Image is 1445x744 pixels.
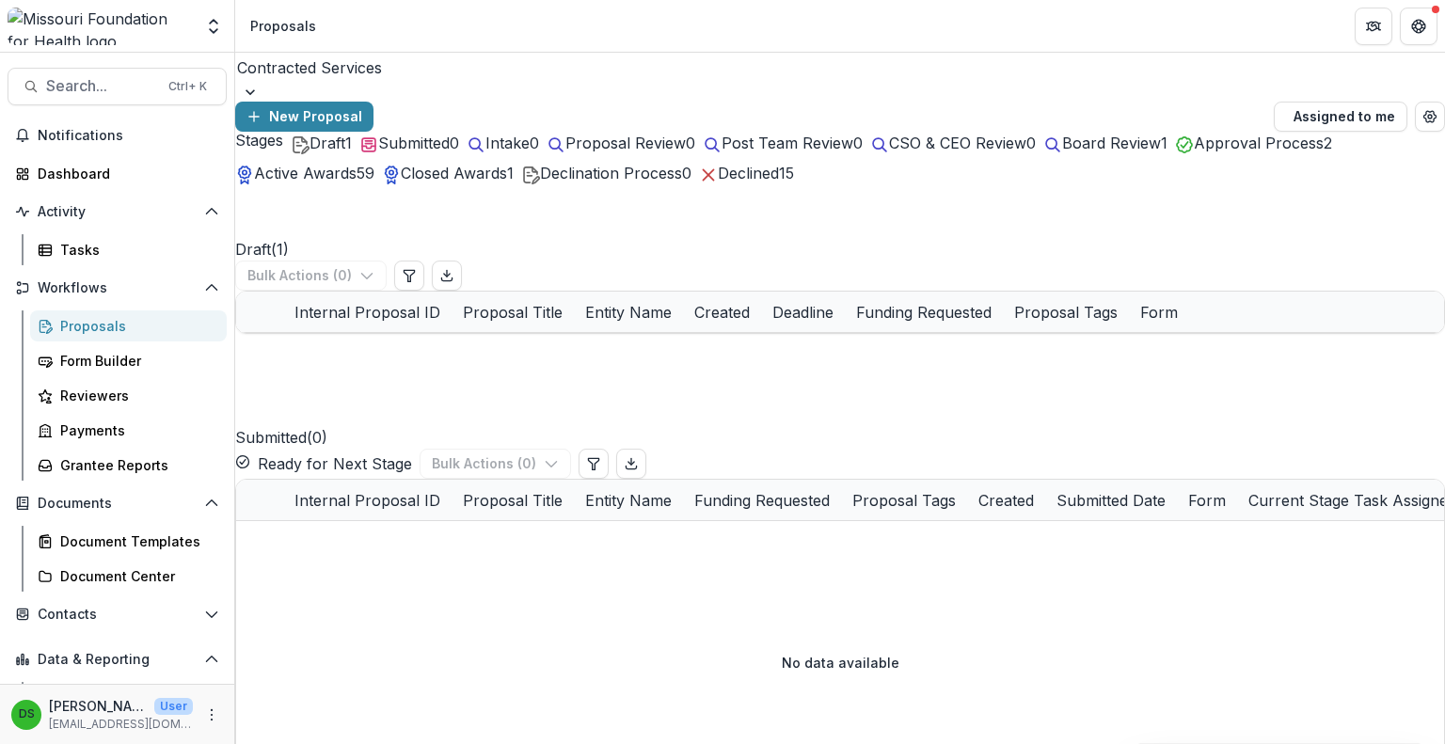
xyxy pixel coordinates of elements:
div: Deadline [761,292,845,332]
button: Search... [8,68,227,105]
span: Active Awards [254,164,357,182]
p: No data available [782,653,899,673]
div: Created [967,489,1045,512]
img: Missouri Foundation for Health logo [8,8,193,45]
span: 0 [853,134,863,152]
span: Documents [38,496,197,512]
div: Entity Name [574,480,683,520]
button: Submitted0 [359,132,459,154]
button: Declined15 [699,162,794,184]
span: Proposal Review [565,134,686,152]
div: Ctrl + K [165,76,211,97]
div: Proposal Title [452,292,574,332]
div: Grantee Reports [60,455,212,475]
div: Document Templates [60,531,212,551]
div: Internal Proposal ID [283,301,452,324]
p: [EMAIL_ADDRESS][DOMAIN_NAME] [49,716,193,733]
span: Stages [235,132,283,150]
div: Funding Requested [845,292,1003,332]
button: Edit table settings [579,449,609,479]
button: More [200,704,223,726]
button: Ready for Next Stage [235,452,412,475]
div: Submitted Date [1045,489,1177,512]
div: Proposal Tags [1003,292,1129,332]
div: Entity Name [574,489,683,512]
a: Dashboard [8,158,227,189]
div: Form [1129,292,1189,332]
button: Declination Process0 [521,162,691,184]
div: Deena Scotti [19,708,35,720]
p: [PERSON_NAME] [49,696,147,716]
div: Created [683,292,761,332]
div: Proposal Tags [1003,301,1129,324]
button: Closed Awards1 [382,162,514,184]
h2: Submitted ( 0 ) [235,334,327,449]
a: Reviewers [30,380,227,411]
div: Deadline [761,301,845,324]
span: 1 [345,134,352,152]
a: Proposals [30,310,227,341]
div: Form Builder [60,351,212,371]
div: Proposal Title [452,480,574,520]
button: Partners [1355,8,1392,45]
div: Internal Proposal ID [283,292,452,332]
div: Form [1129,301,1189,324]
div: Entity Name [574,301,683,324]
button: Intake0 [467,132,539,154]
span: Workflows [38,280,197,296]
span: 2 [1324,134,1332,152]
div: Entity Name [574,292,683,332]
div: Form [1177,480,1237,520]
span: Intake [485,134,530,152]
button: Open Documents [8,488,227,518]
nav: breadcrumb [243,12,324,40]
span: Activity [38,204,197,220]
div: Created [967,480,1045,520]
div: Created [683,301,761,324]
button: Open Contacts [8,599,227,629]
a: Dashboard [30,682,227,713]
span: Submitted [378,134,450,152]
div: Tasks [60,240,212,260]
button: Board Review1 [1043,132,1167,154]
p: User [154,698,193,715]
span: 0 [530,134,539,152]
span: 0 [1026,134,1036,152]
div: Proposal Tags [841,480,967,520]
span: 0 [450,134,459,152]
button: Open Workflows [8,273,227,303]
span: 15 [779,164,794,182]
div: Submitted Date [1045,480,1177,520]
a: Payments [30,415,227,446]
span: CSO & CEO Review [889,134,1026,152]
div: Funding Requested [683,480,841,520]
button: Active Awards59 [235,162,374,184]
button: Approval Process2 [1175,132,1332,154]
span: Declined [718,164,779,182]
div: Reviewers [60,386,212,405]
div: Proposal Tags [841,489,967,512]
div: Internal Proposal ID [283,480,452,520]
button: Get Help [1400,8,1437,45]
a: Tasks [30,234,227,265]
span: Closed Awards [401,164,507,182]
span: Search... [46,77,157,95]
span: Notifications [38,128,219,144]
button: Export table data [432,261,462,291]
div: Proposals [60,316,212,336]
span: Board Review [1062,134,1161,152]
button: Proposal Review0 [547,132,695,154]
span: Approval Process [1194,134,1324,152]
button: Draft1 [291,132,352,154]
span: Data & Reporting [38,652,197,668]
